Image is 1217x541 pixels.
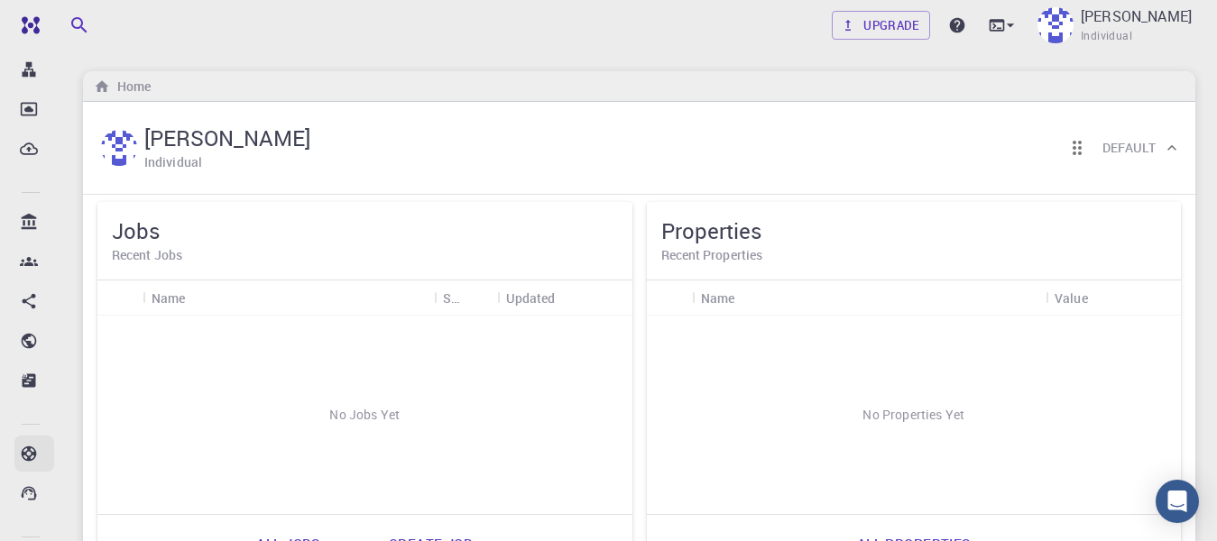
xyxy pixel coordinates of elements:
[459,283,488,312] button: Sort
[1037,7,1074,43] img: Aparna Jasmin
[701,280,735,316] div: Name
[734,283,763,312] button: Sort
[661,216,1167,245] h5: Properties
[661,245,1167,265] h6: Recent Properties
[443,280,459,316] div: Status
[692,280,1046,316] div: Name
[1081,27,1132,45] span: Individual
[112,245,618,265] h6: Recent Jobs
[1059,130,1095,166] button: Reorder cards
[14,16,40,34] img: logo
[506,280,556,316] div: Updated
[112,216,618,245] h5: Jobs
[647,280,692,316] div: Icon
[83,102,1195,195] div: Aparna Jasmin[PERSON_NAME]IndividualReorder cardsDefault
[434,280,497,316] div: Status
[1102,138,1156,158] h6: Default
[90,77,154,96] nav: breadcrumb
[101,130,137,166] img: Aparna Jasmin
[1088,283,1117,312] button: Sort
[1156,480,1199,523] div: Open Intercom Messenger
[144,152,202,172] h6: Individual
[1081,5,1192,27] p: [PERSON_NAME]
[497,280,632,316] div: Updated
[143,280,434,316] div: Name
[97,316,632,514] div: No Jobs Yet
[647,316,1182,514] div: No Properties Yet
[152,280,186,316] div: Name
[832,11,930,40] a: Upgrade
[1055,280,1088,316] div: Value
[97,280,143,316] div: Icon
[144,124,310,152] h5: [PERSON_NAME]
[110,77,151,96] h6: Home
[36,13,101,29] span: Support
[186,283,215,312] button: Sort
[1046,280,1181,316] div: Value
[556,283,585,312] button: Sort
